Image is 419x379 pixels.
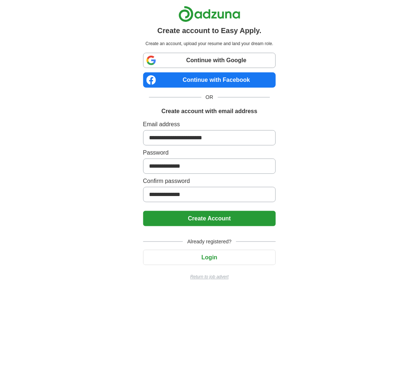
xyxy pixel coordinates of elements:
label: Confirm password [143,177,276,185]
label: Password [143,148,276,157]
button: Login [143,250,276,265]
p: Create an account, upload your resume and land your dream role. [145,40,275,47]
h1: Create account with email address [161,107,257,116]
label: Email address [143,120,276,129]
h1: Create account to Easy Apply. [157,25,262,36]
button: Create Account [143,211,276,226]
a: Login [143,254,276,260]
span: OR [201,93,218,101]
span: Already registered? [183,238,236,246]
a: Continue with Google [143,53,276,68]
a: Return to job advert [143,274,276,280]
a: Continue with Facebook [143,72,276,88]
img: Adzuna logo [179,6,240,22]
